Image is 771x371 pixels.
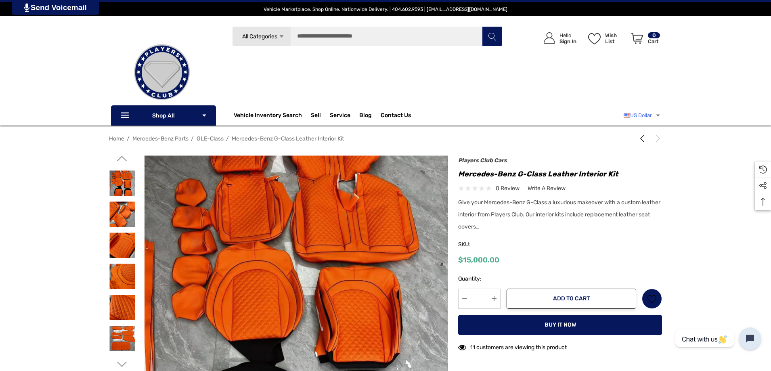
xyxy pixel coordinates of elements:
[534,24,580,52] a: Sign in
[638,134,649,143] a: Previous
[588,33,601,44] svg: Wish List
[647,294,657,304] svg: Wish List
[232,26,291,46] a: All Categories Icon Arrow Down Icon Arrow Up
[359,112,372,121] a: Blog
[458,274,501,284] label: Quantity:
[648,32,660,38] p: 0
[496,183,520,193] span: 0 review
[507,289,636,309] button: Add to Cart
[117,153,127,163] svg: Go to slide 2 of 4
[559,38,576,44] p: Sign In
[109,135,124,142] a: Home
[458,256,499,264] span: $15,000.00
[759,166,767,174] svg: Recently Viewed
[528,183,566,193] a: Write a Review
[197,135,224,142] a: GLE-Class
[232,135,344,142] a: Mercedes-Benz G-Class Leather Interior Kit
[458,239,499,250] span: SKU:
[24,3,29,12] img: PjwhLS0gR2VuZXJhdG9yOiBHcmF2aXQuaW8gLS0+PHN2ZyB4bWxucz0iaHR0cDovL3d3dy53My5vcmcvMjAwMC9zdmciIHhtb...
[109,233,135,258] img: G Wagon Interior
[201,113,207,118] svg: Icon Arrow Down
[109,326,135,351] img: G Wagon Interior
[234,112,302,121] a: Vehicle Inventory Search
[528,185,566,192] span: Write a Review
[651,134,662,143] a: Next
[381,112,411,121] a: Contact Us
[631,33,643,44] svg: Review Your Cart
[311,112,321,121] span: Sell
[627,24,661,56] a: Cart with 0 items
[111,105,216,126] p: Shop All
[482,26,502,46] button: Search
[458,157,507,164] a: Players Club Cars
[117,359,127,369] svg: Go to slide 4 of 4
[559,32,576,38] p: Hello
[585,24,627,52] a: Wish List Wish List
[132,135,189,142] a: Mercedes-Benz Parts
[264,6,507,12] span: Vehicle Marketplace. Shop Online. Nationwide Delivery. | 404.602.9593 | [EMAIL_ADDRESS][DOMAIN_NAME]
[759,182,767,190] svg: Social Media
[458,340,567,352] div: 11 customers are viewing this product
[109,170,135,196] img: G Wagon Interior
[330,112,350,121] a: Service
[242,33,277,40] span: All Categories
[642,289,662,309] a: Wish List
[458,199,660,230] span: Give your Mercedes-Benz G-Class a luxurious makeover with a custom leather interior from Players ...
[311,107,330,124] a: Sell
[279,34,285,40] svg: Icon Arrow Down
[624,107,661,124] a: USD
[648,38,660,44] p: Cart
[109,264,135,289] img: G Wagon Interior
[458,168,662,180] h1: Mercedes-Benz G-Class Leather Interior Kit
[109,132,662,146] nav: Breadcrumb
[458,315,662,335] button: Buy it now
[755,198,771,206] svg: Top
[120,111,132,120] svg: Icon Line
[605,32,626,44] p: Wish List
[122,32,202,113] img: Players Club | Cars For Sale
[109,295,135,320] img: G Wagon Interior
[109,201,135,227] img: G Wagon Interior
[544,32,555,44] svg: Icon User Account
